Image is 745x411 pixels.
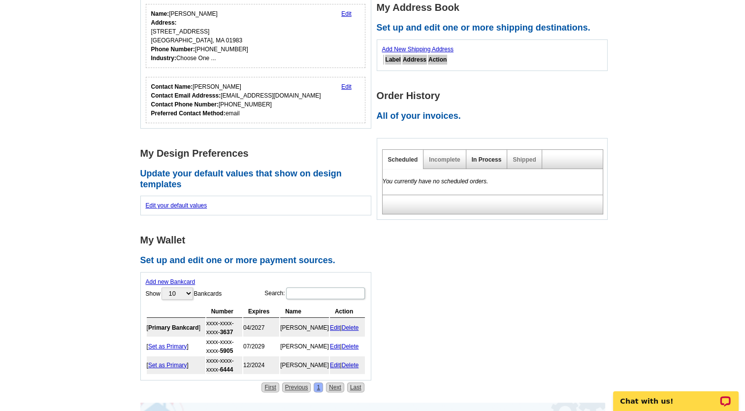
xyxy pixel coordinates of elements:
[243,356,279,374] td: 12/2024
[220,347,233,354] strong: 5905
[147,319,205,337] td: [ ]
[264,286,365,300] label: Search:
[243,338,279,355] td: 07/2029
[280,338,329,355] td: [PERSON_NAME]
[147,338,205,355] td: [ ]
[330,338,365,355] td: |
[151,9,248,63] div: [PERSON_NAME] [STREET_ADDRESS] [GEOGRAPHIC_DATA], MA 01983 [PHONE_NUMBER] Choose One ...
[342,362,359,369] a: Delete
[148,324,199,331] b: Primary Bankcard
[206,356,242,374] td: xxxx-xxxx-xxxx-
[146,202,207,209] a: Edit your default values
[220,366,233,373] strong: 6444
[140,255,377,266] h2: Set up and edit one or more payment sources.
[206,319,242,337] td: xxxx-xxxx-xxxx-
[282,382,311,392] a: Previous
[347,382,364,392] a: Last
[429,156,460,163] a: Incomplete
[140,169,377,190] h2: Update your default values that show on design templates
[314,382,323,392] a: 1
[162,287,193,300] select: ShowBankcards
[206,306,242,318] th: Number
[377,111,613,122] h2: All of your invoices.
[377,2,613,13] h1: My Address Book
[206,338,242,355] td: xxxx-xxxx-xxxx-
[330,362,340,369] a: Edit
[243,306,279,318] th: Expires
[147,356,205,374] td: [ ]
[341,10,352,17] a: Edit
[330,356,365,374] td: |
[383,178,488,185] em: You currently have no scheduled orders.
[330,319,365,337] td: |
[377,23,613,34] h2: Set up and edit one or more shipping destinations.
[280,319,329,337] td: [PERSON_NAME]
[286,287,365,299] input: Search:
[243,319,279,337] td: 04/2027
[342,324,359,331] a: Delete
[151,55,176,62] strong: Industry:
[382,46,453,53] a: Add New Shipping Address
[151,19,177,26] strong: Address:
[151,110,226,117] strong: Preferred Contact Method:
[148,343,187,350] a: Set as Primary
[280,306,329,318] th: Name
[342,343,359,350] a: Delete
[140,148,377,159] h1: My Design Preferences
[377,91,613,101] h1: Order History
[513,156,536,163] a: Shipped
[148,362,187,369] a: Set as Primary
[402,55,427,65] th: Address
[261,382,279,392] a: First
[280,356,329,374] td: [PERSON_NAME]
[330,324,340,331] a: Edit
[146,286,222,301] label: Show Bankcards
[326,382,344,392] a: Next
[607,380,745,411] iframe: LiveChat chat widget
[146,77,366,123] div: Who should we contact regarding order issues?
[472,156,502,163] a: In Process
[385,55,401,65] th: Label
[151,82,321,118] div: [PERSON_NAME] [EMAIL_ADDRESS][DOMAIN_NAME] [PHONE_NUMBER] email
[151,46,195,53] strong: Phone Number:
[151,10,169,17] strong: Name:
[146,278,195,285] a: Add new Bankcard
[341,83,352,90] a: Edit
[220,329,233,336] strong: 3637
[330,306,365,318] th: Action
[151,101,219,108] strong: Contact Phone Number:
[146,4,366,68] div: Your personal details.
[140,235,377,245] h1: My Wallet
[388,156,418,163] a: Scheduled
[330,343,340,350] a: Edit
[151,92,221,99] strong: Contact Email Addresss:
[428,55,447,65] th: Action
[151,83,193,90] strong: Contact Name:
